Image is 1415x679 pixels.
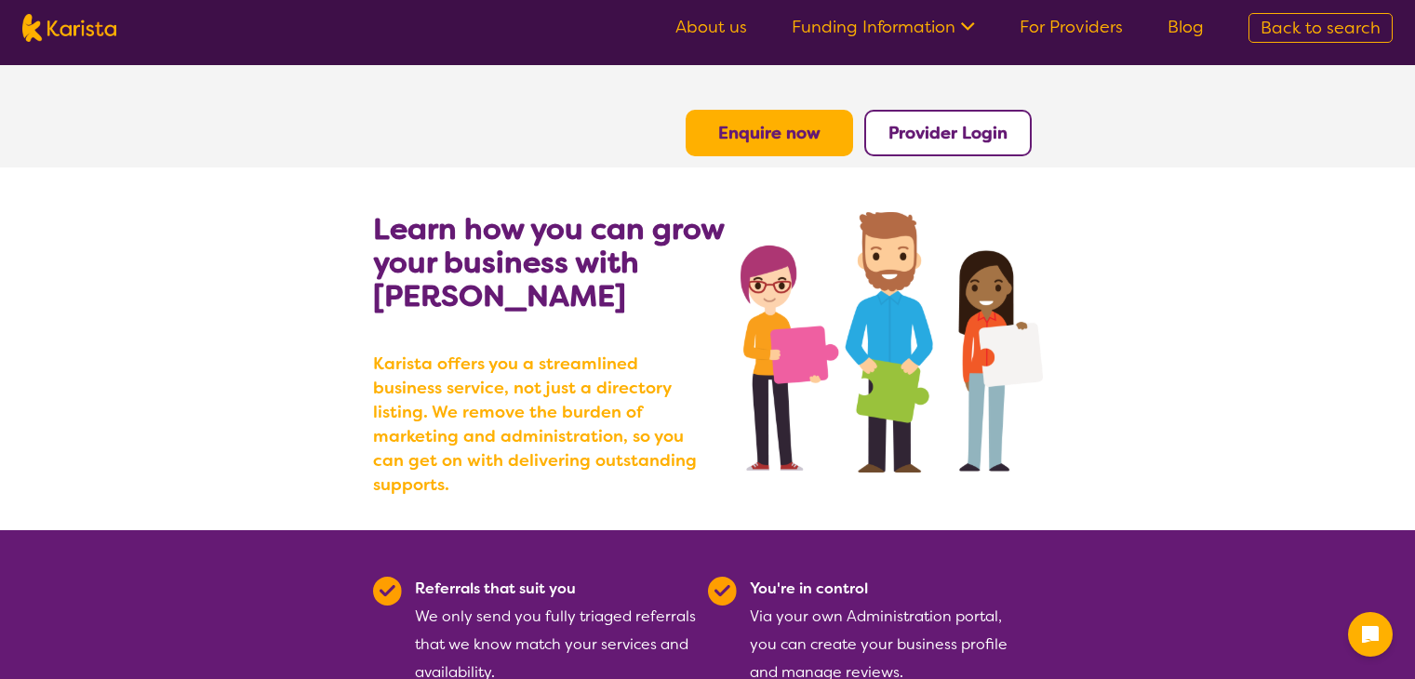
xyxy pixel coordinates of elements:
[675,16,747,38] a: About us
[415,579,576,598] b: Referrals that suit you
[373,209,724,315] b: Learn how you can grow your business with [PERSON_NAME]
[1261,17,1381,39] span: Back to search
[864,110,1032,156] button: Provider Login
[718,122,821,144] a: Enquire now
[1020,16,1123,38] a: For Providers
[792,16,975,38] a: Funding Information
[1168,16,1204,38] a: Blog
[741,212,1042,473] img: grow your business with Karista
[708,577,737,606] img: Tick
[373,577,402,606] img: Tick
[1248,13,1393,43] a: Back to search
[888,122,1008,144] a: Provider Login
[22,14,116,42] img: Karista logo
[373,352,708,497] b: Karista offers you a streamlined business service, not just a directory listing. We remove the bu...
[750,579,868,598] b: You're in control
[686,110,853,156] button: Enquire now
